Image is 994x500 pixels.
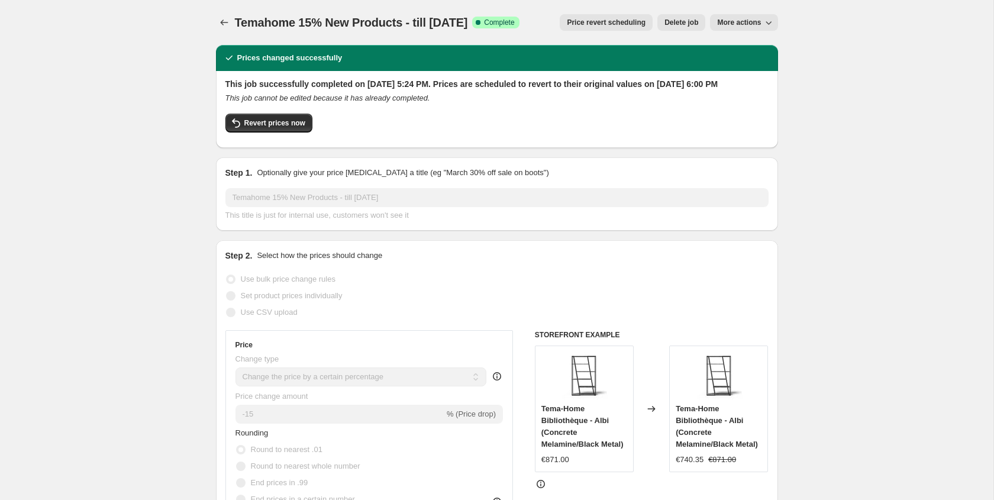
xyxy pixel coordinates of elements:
[717,18,761,27] span: More actions
[251,478,308,487] span: End prices in .99
[657,14,705,31] button: Delete job
[535,330,769,340] h6: STOREFRONT EXAMPLE
[541,454,569,466] div: €871.00
[216,14,233,31] button: Price change jobs
[235,428,269,437] span: Rounding
[491,370,503,382] div: help
[225,114,312,133] button: Revert prices now
[235,405,444,424] input: -15
[225,93,430,102] i: This job cannot be edited because it has already completed.
[676,454,703,466] div: €740.35
[695,352,743,399] img: Tema-Home-Bibliotheque-Albi-Concrete-Black-00_5bc0aa97-673e-4116-b7a9-a332acc4322a_80x.jpg
[235,392,308,401] span: Price change amount
[225,188,769,207] input: 30% off holiday sale
[235,16,468,29] span: Temahome 15% New Products - till [DATE]
[235,354,279,363] span: Change type
[225,211,409,220] span: This title is just for internal use, customers won't see it
[225,167,253,179] h2: Step 1.
[237,52,343,64] h2: Prices changed successfully
[251,445,322,454] span: Round to nearest .01
[244,118,305,128] span: Revert prices now
[484,18,514,27] span: Complete
[567,18,646,27] span: Price revert scheduling
[225,250,253,262] h2: Step 2.
[225,78,769,90] h2: This job successfully completed on [DATE] 5:24 PM. Prices are scheduled to revert to their origin...
[560,352,608,399] img: Tema-Home-Bibliotheque-Albi-Concrete-Black-00_5bc0aa97-673e-4116-b7a9-a332acc4322a_80x.jpg
[241,275,335,283] span: Use bulk price change rules
[664,18,698,27] span: Delete job
[235,340,253,350] h3: Price
[447,409,496,418] span: % (Price drop)
[241,308,298,317] span: Use CSV upload
[241,291,343,300] span: Set product prices individually
[541,404,624,449] span: Tema-Home Bibliothèque - Albi (Concrete Melamine/Black Metal)
[251,462,360,470] span: Round to nearest whole number
[560,14,653,31] button: Price revert scheduling
[257,250,382,262] p: Select how the prices should change
[710,14,777,31] button: More actions
[257,167,548,179] p: Optionally give your price [MEDICAL_DATA] a title (eg "March 30% off sale on boots")
[676,404,758,449] span: Tema-Home Bibliothèque - Albi (Concrete Melamine/Black Metal)
[708,454,736,466] strike: €871.00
